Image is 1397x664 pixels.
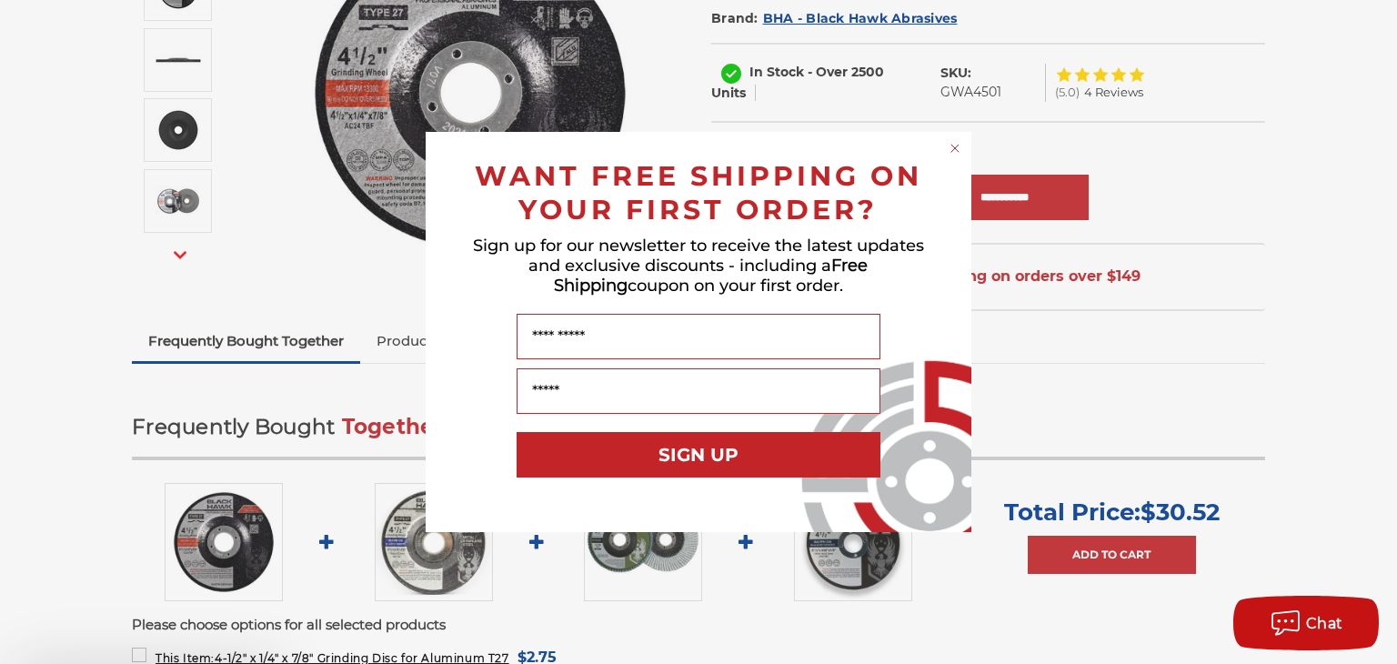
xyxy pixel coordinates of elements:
[1233,596,1379,650] button: Chat
[475,159,922,226] span: WANT FREE SHIPPING ON YOUR FIRST ORDER?
[946,139,964,157] button: Close dialog
[473,236,924,296] span: Sign up for our newsletter to receive the latest updates and exclusive discounts - including a co...
[517,432,880,478] button: SIGN UP
[1306,615,1343,632] span: Chat
[554,256,869,296] span: Free Shipping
